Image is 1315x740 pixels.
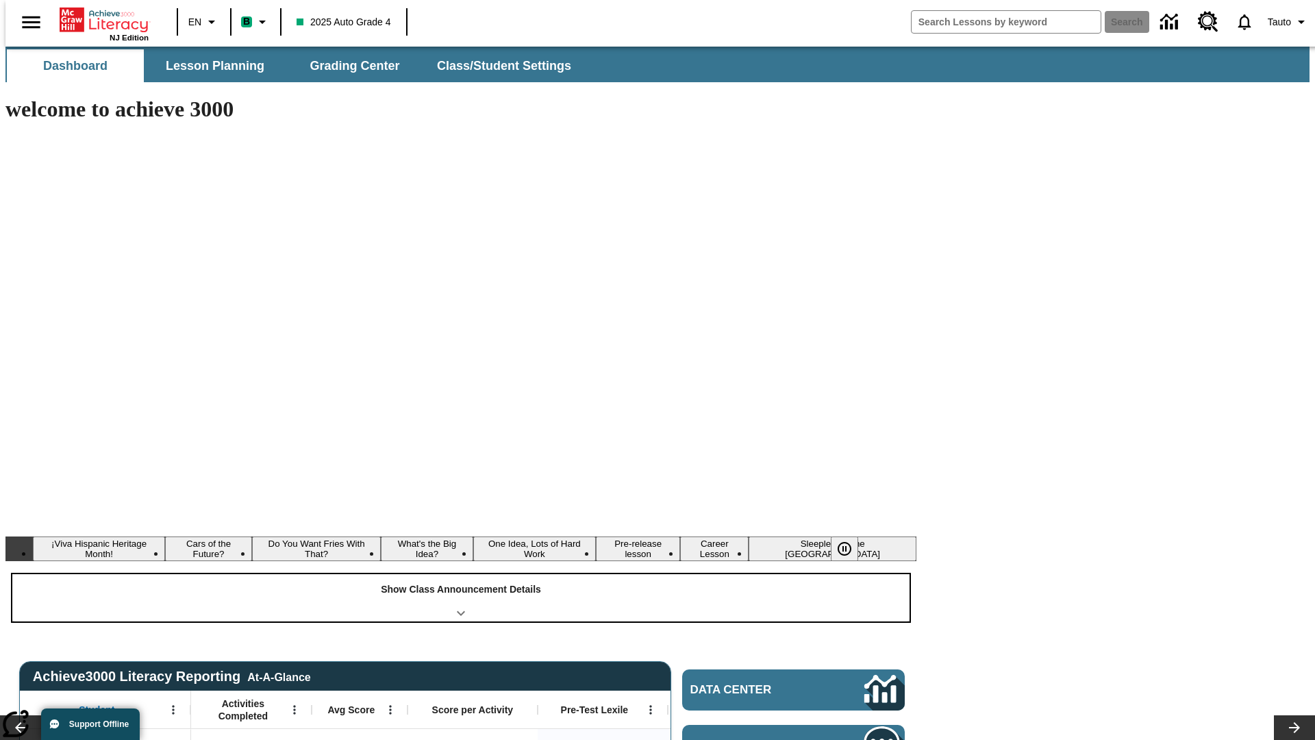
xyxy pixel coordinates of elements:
button: Grading Center [286,49,423,82]
span: Pre-Test Lexile [561,704,629,716]
button: Slide 8 Sleepless in the Animal Kingdom [749,536,916,561]
span: Support Offline [69,719,129,729]
p: Show Class Announcement Details [381,582,541,597]
span: Dashboard [43,58,108,74]
a: Data Center [682,669,905,711]
a: Home [60,6,149,34]
span: EN [188,15,201,29]
div: Home [60,5,149,42]
h1: welcome to achieve 3000 [5,97,916,122]
button: Dashboard [7,49,144,82]
input: search field [912,11,1101,33]
button: Class/Student Settings [426,49,582,82]
a: Data Center [1152,3,1190,41]
div: At-A-Glance [247,669,310,684]
button: Boost Class color is mint green. Change class color [236,10,276,34]
span: B [243,13,250,30]
span: Lesson Planning [166,58,264,74]
div: SubNavbar [5,49,584,82]
button: Profile/Settings [1262,10,1315,34]
button: Slide 3 Do You Want Fries With That? [252,536,381,561]
span: Activities Completed [198,698,288,722]
button: Slide 1 ¡Viva Hispanic Heritage Month! [33,536,165,561]
div: SubNavbar [5,47,1310,82]
button: Open Menu [640,700,661,720]
span: Grading Center [310,58,399,74]
button: Open Menu [284,700,305,720]
a: Notifications [1227,4,1262,40]
button: Open side menu [11,2,51,42]
button: Lesson Planning [147,49,284,82]
span: Tauto [1268,15,1291,29]
button: Lesson carousel, Next [1274,715,1315,740]
a: Resource Center, Will open in new tab [1190,3,1227,40]
span: Class/Student Settings [437,58,571,74]
span: Avg Score [327,704,375,716]
button: Slide 4 What's the Big Idea? [381,536,473,561]
button: Slide 6 Pre-release lesson [596,536,680,561]
span: 2025 Auto Grade 4 [297,15,391,29]
span: Student [79,704,114,716]
button: Language: EN, Select a language [182,10,226,34]
div: Pause [831,536,872,561]
button: Slide 7 Career Lesson [680,536,749,561]
button: Open Menu [380,700,401,720]
span: Data Center [690,683,818,697]
button: Slide 2 Cars of the Future? [165,536,252,561]
button: Open Menu [163,700,184,720]
button: Slide 5 One Idea, Lots of Hard Work [473,536,597,561]
span: Score per Activity [432,704,514,716]
button: Pause [831,536,858,561]
span: NJ Edition [110,34,149,42]
button: Support Offline [41,708,140,740]
span: Achieve3000 Literacy Reporting [33,669,311,684]
div: Show Class Announcement Details [12,574,910,621]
